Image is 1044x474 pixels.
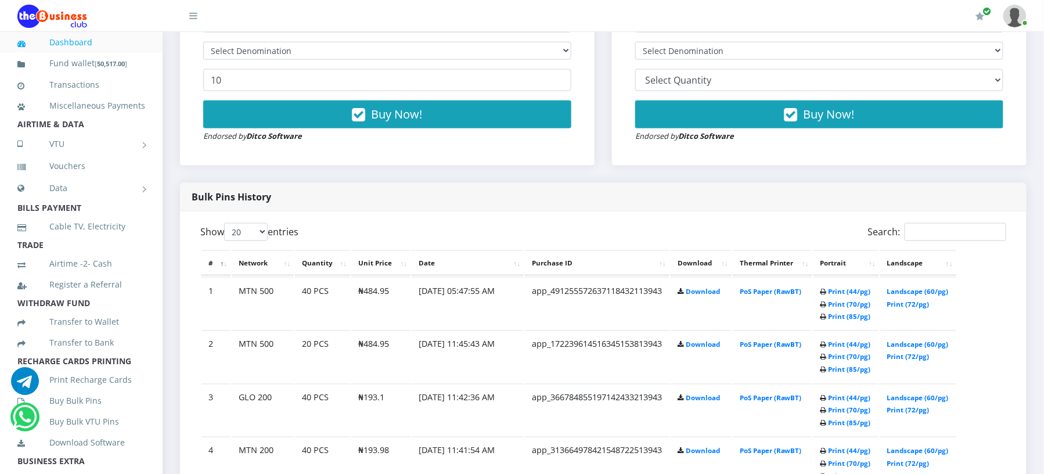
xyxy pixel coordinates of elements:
[192,191,271,203] strong: Bulk Pins History
[887,353,930,361] a: Print (72/pg)
[295,250,350,276] th: Quantity: activate to sort column ascending
[203,131,302,141] small: Endorsed by
[740,287,802,296] a: PoS Paper (RawBT)
[295,331,350,383] td: 20 PCS
[887,394,949,403] a: Landscape (60/pg)
[17,174,145,203] a: Data
[686,394,720,403] a: Download
[829,406,871,415] a: Print (70/pg)
[17,29,145,56] a: Dashboard
[804,106,855,122] span: Buy Now!
[17,408,145,435] a: Buy Bulk VTU Pins
[17,329,145,356] a: Transfer to Bank
[412,277,524,329] td: [DATE] 05:47:55 AM
[829,287,871,296] a: Print (44/pg)
[246,131,302,141] strong: Ditco Software
[887,459,930,468] a: Print (72/pg)
[17,387,145,414] a: Buy Bulk Pins
[829,459,871,468] a: Print (70/pg)
[13,412,37,431] a: Chat for support
[17,92,145,119] a: Miscellaneous Payments
[525,250,669,276] th: Purchase ID: activate to sort column ascending
[412,384,524,436] td: [DATE] 11:42:36 AM
[17,71,145,98] a: Transactions
[525,331,669,383] td: app_172239614516345153813943
[17,213,145,240] a: Cable TV, Electricity
[829,300,871,308] a: Print (70/pg)
[97,59,125,68] b: 50,517.00
[372,106,423,122] span: Buy Now!
[203,69,571,91] input: Enter Quantity
[829,312,871,321] a: Print (85/pg)
[635,100,1003,128] button: Buy Now!
[17,153,145,179] a: Vouchers
[351,250,411,276] th: Unit Price: activate to sort column ascending
[95,59,127,68] small: [ ]
[201,277,231,329] td: 1
[887,300,930,308] a: Print (72/pg)
[887,447,949,455] a: Landscape (60/pg)
[295,384,350,436] td: 40 PCS
[351,384,411,436] td: ₦193.1
[983,7,992,16] span: Renew/Upgrade Subscription
[17,130,145,159] a: VTU
[905,223,1006,241] input: Search:
[525,277,669,329] td: app_491255572637118432113943
[232,384,294,436] td: GLO 200
[686,340,720,349] a: Download
[813,250,879,276] th: Portrait: activate to sort column ascending
[203,100,571,128] button: Buy Now!
[880,250,956,276] th: Landscape: activate to sort column ascending
[17,429,145,456] a: Download Software
[412,331,524,383] td: [DATE] 11:45:43 AM
[829,340,871,349] a: Print (44/pg)
[17,5,87,28] img: Logo
[295,277,350,329] td: 40 PCS
[887,406,930,415] a: Print (72/pg)
[887,287,949,296] a: Landscape (60/pg)
[740,394,802,403] a: PoS Paper (RawBT)
[201,384,231,436] td: 3
[829,419,871,428] a: Print (85/pg)
[224,223,268,241] select: Showentries
[232,331,294,383] td: MTN 500
[17,271,145,298] a: Register a Referral
[525,384,669,436] td: app_366784855197142433213943
[17,308,145,335] a: Transfer to Wallet
[686,447,720,455] a: Download
[829,365,871,374] a: Print (85/pg)
[740,447,802,455] a: PoS Paper (RawBT)
[671,250,732,276] th: Download: activate to sort column ascending
[829,394,871,403] a: Print (44/pg)
[829,353,871,361] a: Print (70/pg)
[201,250,231,276] th: #: activate to sort column descending
[200,223,298,241] label: Show entries
[1003,5,1027,27] img: User
[351,277,411,329] td: ₦484.95
[829,447,871,455] a: Print (44/pg)
[11,376,39,395] a: Chat for support
[887,340,949,349] a: Landscape (60/pg)
[17,50,145,77] a: Fund wallet[50,517.00]
[17,367,145,393] a: Print Recharge Cards
[686,287,720,296] a: Download
[17,250,145,277] a: Airtime -2- Cash
[868,223,1006,241] label: Search:
[232,277,294,329] td: MTN 500
[412,250,524,276] th: Date: activate to sort column ascending
[976,12,985,21] i: Renew/Upgrade Subscription
[351,331,411,383] td: ₦484.95
[201,331,231,383] td: 2
[635,131,734,141] small: Endorsed by
[232,250,294,276] th: Network: activate to sort column ascending
[678,131,734,141] strong: Ditco Software
[733,250,812,276] th: Thermal Printer: activate to sort column ascending
[740,340,802,349] a: PoS Paper (RawBT)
